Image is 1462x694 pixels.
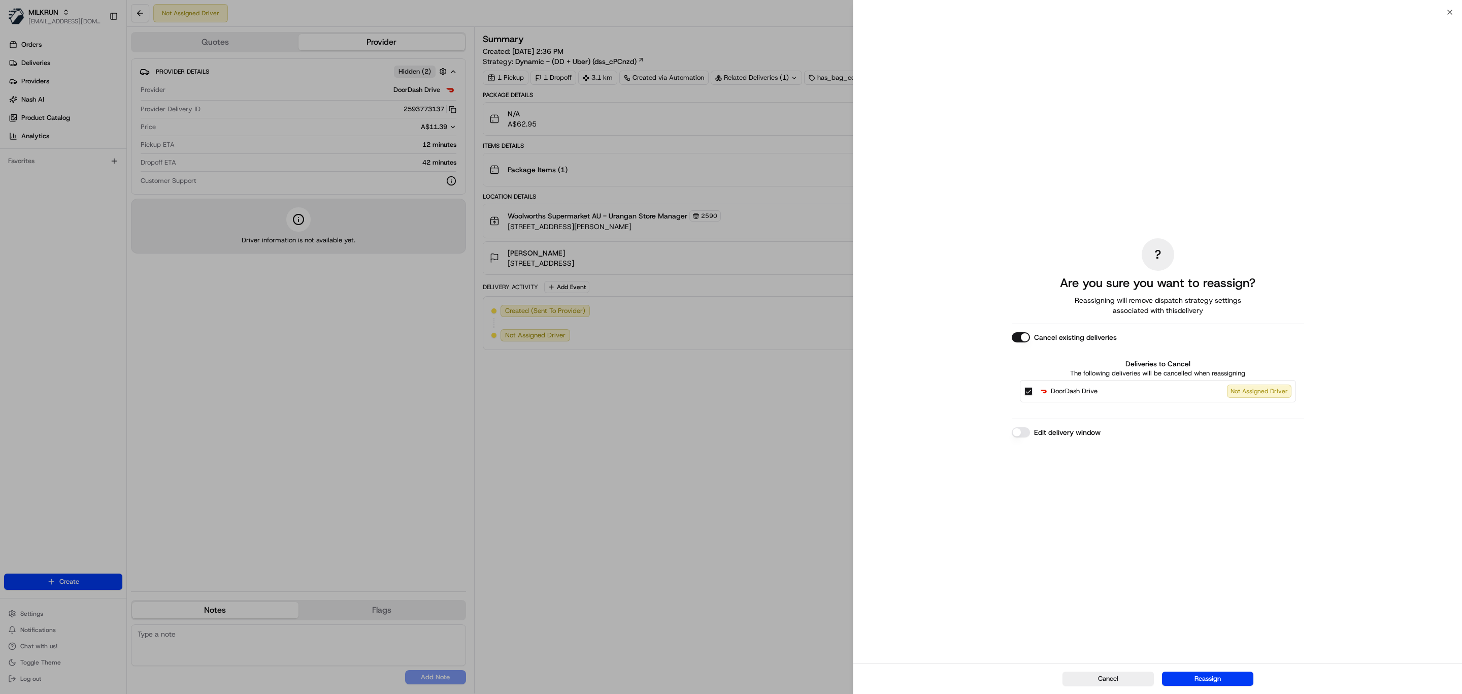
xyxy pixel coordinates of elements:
p: The following deliveries will be cancelled when reassigning [1020,369,1296,378]
h2: Are you sure you want to reassign? [1060,275,1255,291]
img: DoorDash Drive [1039,386,1049,396]
button: Cancel [1062,672,1154,686]
label: Edit delivery window [1034,427,1101,437]
label: Cancel existing deliveries [1034,332,1117,342]
div: ? [1142,238,1174,271]
button: Reassign [1162,672,1253,686]
label: Deliveries to Cancel [1020,359,1296,369]
span: Reassigning will remove dispatch strategy settings associated with this delivery [1060,295,1255,316]
span: DoorDash Drive [1051,386,1098,396]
